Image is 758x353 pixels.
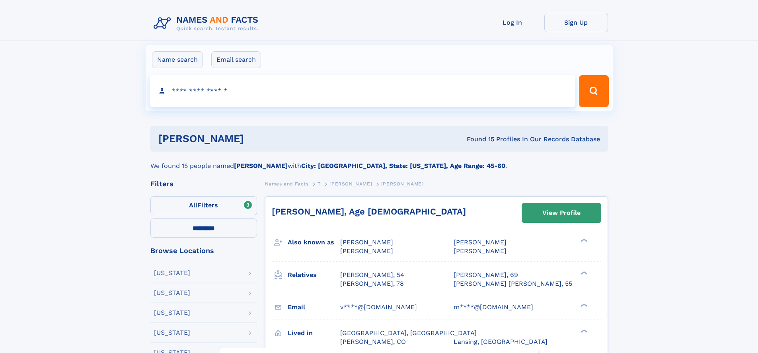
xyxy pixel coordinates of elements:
input: search input [150,75,576,107]
div: Browse Locations [150,247,257,254]
div: ❯ [579,270,588,275]
span: [PERSON_NAME], CO [340,338,406,345]
h3: Also known as [288,236,340,249]
div: [US_STATE] [154,310,190,316]
a: [PERSON_NAME], 69 [454,271,518,279]
div: [US_STATE] [154,330,190,336]
h1: [PERSON_NAME] [158,134,355,144]
a: [PERSON_NAME] [329,179,372,189]
div: [US_STATE] [154,290,190,296]
span: T [318,181,321,187]
a: Sign Up [544,13,608,32]
a: [PERSON_NAME] [PERSON_NAME], 55 [454,279,572,288]
img: Logo Names and Facts [150,13,265,34]
span: All [189,201,197,209]
h3: Email [288,300,340,314]
div: ❯ [579,328,588,333]
a: [PERSON_NAME], 78 [340,279,404,288]
div: Filters [150,180,257,187]
a: View Profile [522,203,601,222]
span: [PERSON_NAME] [381,181,424,187]
div: Found 15 Profiles In Our Records Database [355,135,600,144]
a: [PERSON_NAME], Age [DEMOGRAPHIC_DATA] [272,207,466,216]
div: We found 15 people named with . [150,152,608,171]
b: [PERSON_NAME] [234,162,288,170]
h3: Relatives [288,268,340,282]
button: Search Button [579,75,608,107]
div: [US_STATE] [154,270,190,276]
span: [PERSON_NAME] [329,181,372,187]
label: Name search [152,51,203,68]
span: Lansing, [GEOGRAPHIC_DATA] [454,338,548,345]
label: Filters [150,196,257,215]
span: [PERSON_NAME] [340,247,393,255]
label: Email search [211,51,261,68]
a: Names and Facts [265,179,309,189]
h3: Lived in [288,326,340,340]
div: View Profile [542,204,581,222]
a: Log In [481,13,544,32]
span: [PERSON_NAME] [454,247,507,255]
div: ❯ [579,302,588,308]
b: City: [GEOGRAPHIC_DATA], State: [US_STATE], Age Range: 45-60 [301,162,505,170]
span: [PERSON_NAME] [340,238,393,246]
a: [PERSON_NAME], 54 [340,271,404,279]
span: [PERSON_NAME] [454,238,507,246]
a: T [318,179,321,189]
span: [GEOGRAPHIC_DATA], [GEOGRAPHIC_DATA] [340,329,477,337]
div: ❯ [579,238,588,243]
